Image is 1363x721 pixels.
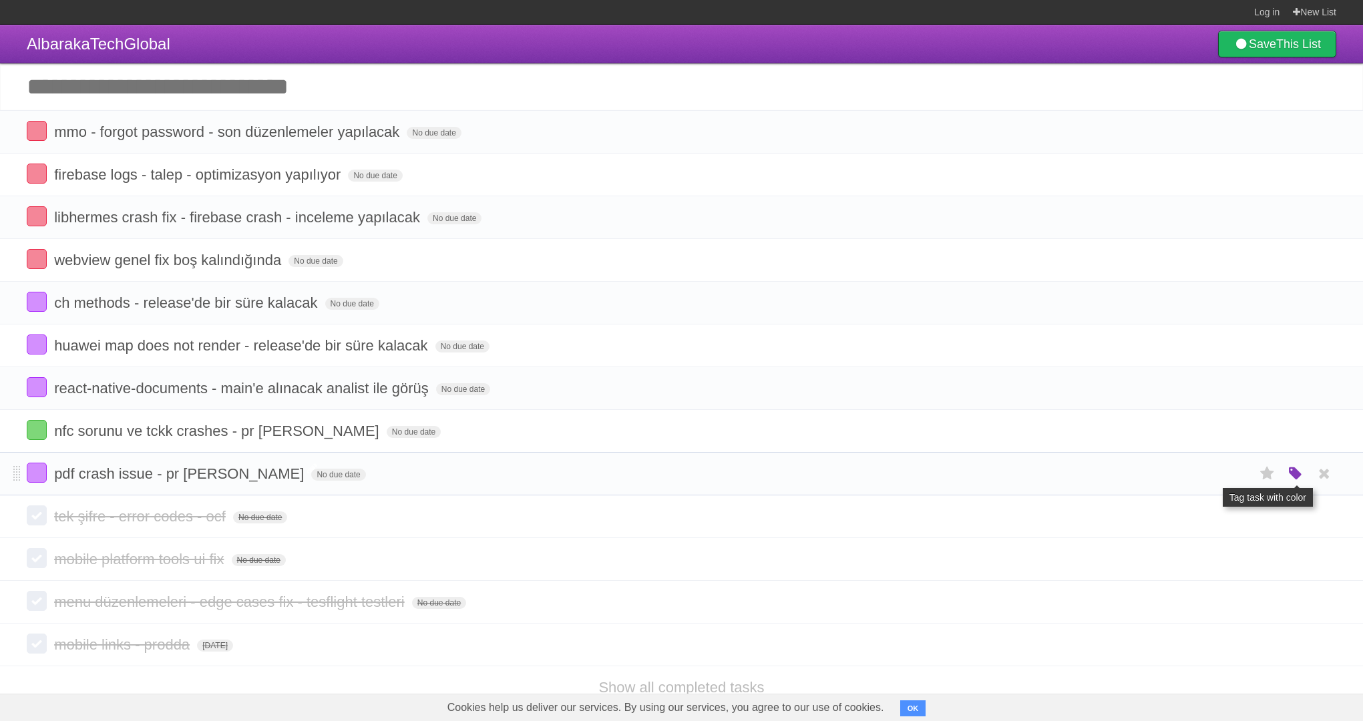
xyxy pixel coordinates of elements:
[232,554,286,566] span: No due date
[27,292,47,312] label: Done
[54,337,431,354] span: huawei map does not render - release'de bir süre kalacak
[197,640,233,652] span: [DATE]
[1218,31,1336,57] a: SaveThis List
[598,679,764,696] a: Show all completed tasks
[27,420,47,440] label: Done
[288,255,343,267] span: No due date
[427,212,481,224] span: No due date
[54,124,403,140] span: mmo - forgot password - son düzenlemeler yapılacak
[27,377,47,397] label: Done
[27,463,47,483] label: Done
[27,164,47,184] label: Done
[54,166,344,183] span: firebase logs - talep - optimizasyon yapılıyor
[1255,463,1280,485] label: Star task
[54,252,284,268] span: webview genel fix boş kalındığında
[27,35,170,53] span: AlbarakaTechGlobal
[387,426,441,438] span: No due date
[27,121,47,141] label: Done
[233,511,287,523] span: No due date
[54,593,408,610] span: menu düzenlemeleri - edge cases fix - tesflight testleri
[54,551,227,567] span: mobile platform tools ui fix
[27,334,47,354] label: Done
[900,700,926,716] button: OK
[27,206,47,226] label: Done
[27,634,47,654] label: Done
[407,127,461,139] span: No due date
[27,548,47,568] label: Done
[436,383,490,395] span: No due date
[54,636,193,653] span: mobile links - prodda
[412,597,466,609] span: No due date
[54,380,432,397] span: react-native-documents - main'e alınacak analist ile görüş
[27,249,47,269] label: Done
[54,423,383,439] span: nfc sorunu ve tckk crashes - pr [PERSON_NAME]
[27,591,47,611] label: Done
[325,298,379,310] span: No due date
[348,170,402,182] span: No due date
[54,465,307,482] span: pdf crash issue - pr [PERSON_NAME]
[27,505,47,525] label: Done
[54,209,423,226] span: libhermes crash fix - firebase crash - inceleme yapılacak
[434,694,898,721] span: Cookies help us deliver our services. By using our services, you agree to our use of cookies.
[435,340,490,352] span: No due date
[54,294,321,311] span: ch methods - release'de bir süre kalacak
[1276,37,1321,51] b: This List
[54,508,229,525] span: tek şifre - error codes - ocf
[311,469,365,481] span: No due date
